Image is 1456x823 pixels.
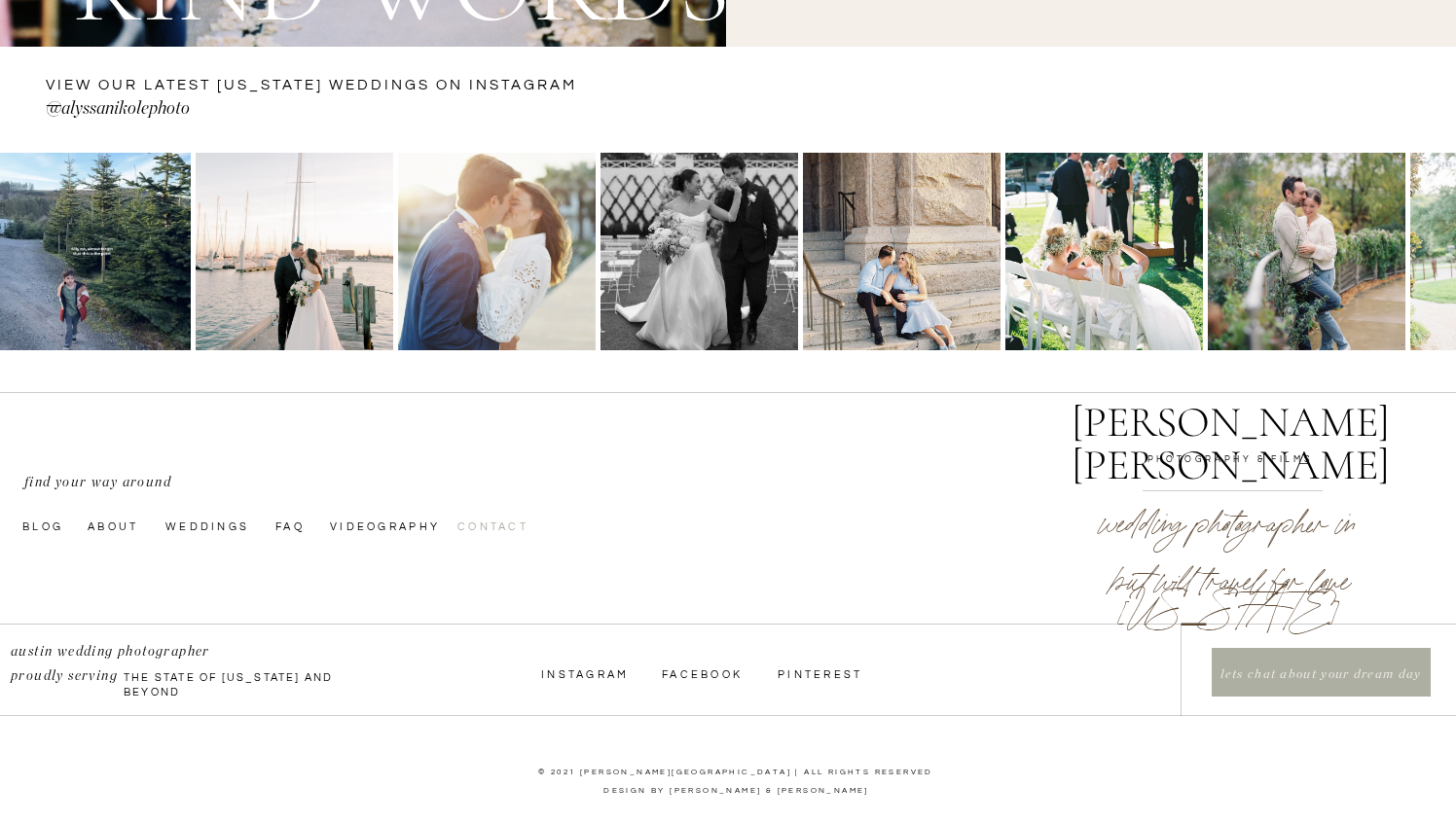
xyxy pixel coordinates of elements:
img: Can’t wait to get these two married tomorrow with @avenueievents Kicking off this year with some ... [398,153,596,350]
a: Design by [PERSON_NAME] & [PERSON_NAME] [580,784,892,805]
img: Ordered an album for these two beautiful humans so of course I’ve been looking back on this stunn... [1005,153,1203,350]
p: find your way around [24,471,224,486]
a: Pinterest [778,665,869,681]
p: the state of [US_STATE] and beyond [124,670,363,689]
a: Weddings [165,518,257,533]
h2: wedding photographer in [US_STATE] [1011,482,1444,604]
a: [PERSON_NAME] [PERSON_NAME] [1059,401,1401,454]
a: Facebook [662,665,748,681]
a: VIEW OUR LATEST [US_STATE] WEDDINGS ON instagram — [46,75,583,98]
a: faq [275,518,307,533]
img: Blake & Graham 🥹 I’m so excited for their wedding day next month with @heavenlydayevents I love w... [1208,153,1405,350]
p: but will travel for love [1101,539,1361,623]
a: InstagraM [541,665,629,681]
img: Kendall & Ryan 😍😍 these two are so stinking cute!! Can’t wait for their wedding day with @kaileer... [803,153,1001,350]
img: Happy anniversary Annie & Cole!! Truly such a magical day filled with so much joy and love!! 💕 [601,153,798,350]
p: © 2021 [PERSON_NAME][GEOGRAPHIC_DATA] | ALL RIGHTS RESERVED [457,766,1014,778]
a: lets chat about your dream day [1214,665,1428,687]
a: videography [330,518,439,533]
a: About [88,518,155,533]
a: Contact [457,518,556,533]
img: Gallery delivered and I’m absolutely obsessed with these two!! I had a hard time picking favorite... [196,153,393,350]
a: Blog [22,518,84,533]
a: @alyssanikolephoto [46,95,485,126]
p: austin wedding photographer proudly serving [11,640,257,664]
